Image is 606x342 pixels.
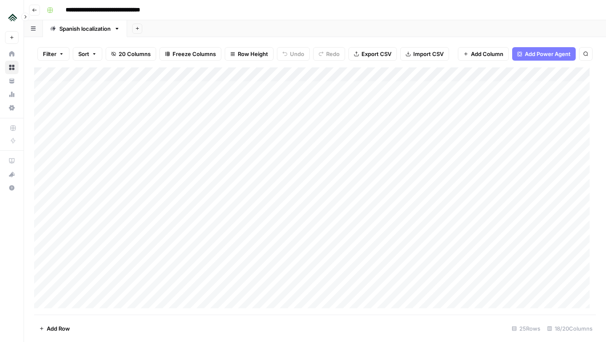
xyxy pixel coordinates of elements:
[43,20,127,37] a: Spanish localization
[290,50,304,58] span: Undo
[37,47,69,61] button: Filter
[5,168,19,181] button: What's new?
[361,50,391,58] span: Export CSV
[5,181,19,195] button: Help + Support
[119,50,151,58] span: 20 Columns
[5,168,18,181] div: What's new?
[5,101,19,115] a: Settings
[5,154,19,168] a: AirOps Academy
[59,24,111,33] div: Spanish localization
[5,10,20,25] img: Uplisting Logo
[78,50,89,58] span: Sort
[508,322,544,335] div: 25 Rows
[5,7,19,28] button: Workspace: Uplisting
[458,47,509,61] button: Add Column
[47,324,70,333] span: Add Row
[173,50,216,58] span: Freeze Columns
[5,74,19,88] a: Your Data
[225,47,274,61] button: Row Height
[313,47,345,61] button: Redo
[5,61,19,74] a: Browse
[544,322,596,335] div: 18/20 Columns
[34,322,75,335] button: Add Row
[73,47,102,61] button: Sort
[348,47,397,61] button: Export CSV
[471,50,503,58] span: Add Column
[159,47,221,61] button: Freeze Columns
[525,50,571,58] span: Add Power Agent
[106,47,156,61] button: 20 Columns
[277,47,310,61] button: Undo
[512,47,576,61] button: Add Power Agent
[5,88,19,101] a: Usage
[5,47,19,61] a: Home
[238,50,268,58] span: Row Height
[43,50,56,58] span: Filter
[400,47,449,61] button: Import CSV
[413,50,444,58] span: Import CSV
[326,50,340,58] span: Redo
